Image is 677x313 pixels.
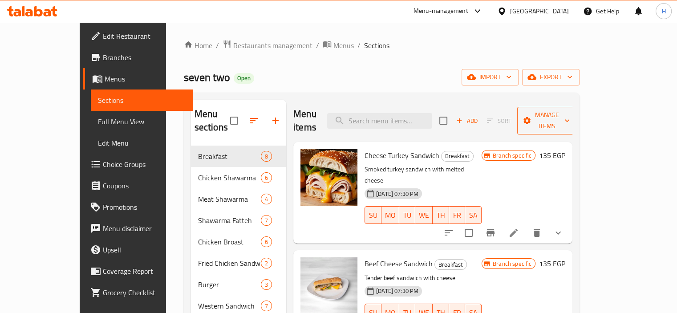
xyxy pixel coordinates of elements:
span: Select all sections [225,111,243,130]
p: Tender beef sandwich with cheese [365,272,482,284]
div: items [261,151,272,162]
span: Select section first [481,114,517,128]
span: SU [369,209,378,222]
div: Chicken Broast [198,236,261,247]
div: Meat Shawarma [198,194,261,204]
button: export [522,69,580,85]
span: Sections [364,40,389,51]
span: Burger [198,279,261,290]
input: search [327,113,432,129]
button: Add [453,114,481,128]
div: items [261,279,272,290]
li: / [316,40,319,51]
div: items [261,258,272,268]
span: MO [385,209,396,222]
a: Edit Restaurant [83,25,193,47]
span: Edit Restaurant [103,31,186,41]
span: Fried Chicken Sandwich [198,258,261,268]
a: Menu disclaimer [83,218,193,239]
span: Menus [333,40,354,51]
button: Add section [265,110,286,131]
div: [GEOGRAPHIC_DATA] [510,6,569,16]
button: MO [381,206,399,224]
div: items [261,301,272,311]
span: TU [403,209,412,222]
span: 7 [261,216,272,225]
a: Home [184,40,212,51]
span: Menus [105,73,186,84]
div: Shawarma Fatteh7 [191,210,286,231]
span: Add [455,116,479,126]
div: Fried Chicken Sandwich2 [191,252,286,274]
button: delete [526,222,547,244]
div: Open [234,73,254,84]
button: TH [433,206,449,224]
h6: 135 EGP [539,257,565,270]
span: Full Menu View [98,116,186,127]
a: Promotions [83,196,193,218]
h6: 135 EGP [539,149,565,162]
a: Grocery Checklist [83,282,193,303]
a: Sections [91,89,193,111]
a: Coupons [83,175,193,196]
a: Edit Menu [91,132,193,154]
a: Full Menu View [91,111,193,132]
span: 7 [261,302,272,310]
span: 6 [261,238,272,246]
span: Branch specific [489,151,535,160]
span: Menu disclaimer [103,223,186,234]
button: show more [547,222,569,244]
span: 2 [261,259,272,268]
li: / [357,40,361,51]
span: Sections [98,95,186,106]
button: TU [399,206,416,224]
div: Meat Shawarma4 [191,188,286,210]
a: Upsell [83,239,193,260]
a: Branches [83,47,193,68]
span: FR [453,209,462,222]
span: 6 [261,174,272,182]
button: FR [449,206,466,224]
span: Coverage Report [103,266,186,276]
div: Chicken Shawarma6 [191,167,286,188]
div: Shawarma Fatteh [198,215,261,226]
div: Breakfast8 [191,146,286,167]
a: Restaurants management [223,40,312,51]
h2: Menu sections [195,107,230,134]
span: Add item [453,114,481,128]
span: Chicken Shawarma [198,172,261,183]
img: Cheese Turkey Sandwich [300,149,357,206]
span: Branches [103,52,186,63]
div: Breakfast [434,259,467,270]
div: Breakfast [441,151,474,162]
button: SU [365,206,381,224]
span: seven two [184,67,230,87]
span: import [469,72,511,83]
span: Western Sandwich [198,301,261,311]
span: Beef Cheese Sandwich [365,257,433,270]
span: Upsell [103,244,186,255]
svg: Show Choices [553,228,563,238]
button: Manage items [517,107,577,134]
span: Open [234,74,254,82]
a: Menus [83,68,193,89]
h2: Menu items [293,107,316,134]
span: Select to update [459,224,478,242]
div: items [261,236,272,247]
span: Sort sections [243,110,265,131]
span: [DATE] 07:30 PM [373,287,422,295]
a: Coverage Report [83,260,193,282]
span: Restaurants management [233,40,312,51]
p: Smoked turkey sandwich with melted cheese [365,164,482,186]
span: [DATE] 07:30 PM [373,190,422,198]
button: WE [415,206,433,224]
span: 4 [261,195,272,203]
span: Breakfast [442,151,473,161]
span: Breakfast [435,260,466,270]
span: TH [436,209,446,222]
span: Cheese Turkey Sandwich [365,149,439,162]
